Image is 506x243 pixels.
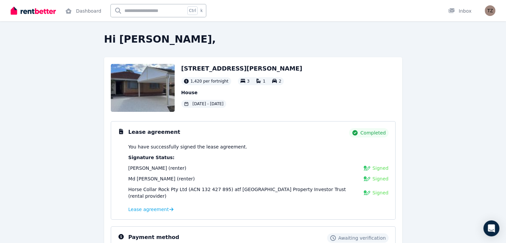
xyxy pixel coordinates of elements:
p: House [181,89,302,96]
span: [PERSON_NAME] [128,165,167,171]
div: (rental provider) [128,186,360,199]
span: 1 [263,79,265,84]
span: Ctrl [187,6,198,15]
span: Signed [372,189,388,196]
div: (renter) [128,165,186,171]
h3: Lease agreement [128,128,180,136]
span: [DATE] - [DATE] [193,101,224,107]
span: Signed [372,165,388,171]
a: Lease agreement [128,206,174,213]
span: Completed [360,129,386,136]
h2: Hi [PERSON_NAME], [104,33,402,45]
p: You have successfully signed the lease agreement. [128,143,389,150]
span: 1,420 per fortnight [191,79,229,84]
img: Property Url [111,64,175,112]
span: Lease agreement [128,206,169,213]
span: Horse Collar Rock Pty Ltd (ACN 132 427 895) atf [GEOGRAPHIC_DATA] Property Investor Trust [128,187,346,192]
h3: Payment method [128,233,179,241]
span: 2 [279,79,281,84]
span: 3 [247,79,250,84]
span: Awaiting verification [338,235,386,241]
div: Open Intercom Messenger [483,220,499,236]
span: Signed [372,175,388,182]
div: (renter) [128,175,195,182]
img: Taslima Zahan [485,5,495,16]
span: k [200,8,203,13]
img: RentBetter [11,6,56,16]
p: Signature Status: [128,154,389,161]
img: Signed Lease [364,165,370,171]
div: Inbox [448,8,471,14]
img: Signed Lease [364,175,370,182]
img: Signed Lease [364,189,370,196]
span: Md [PERSON_NAME] [128,176,176,181]
h2: [STREET_ADDRESS][PERSON_NAME] [181,64,302,73]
